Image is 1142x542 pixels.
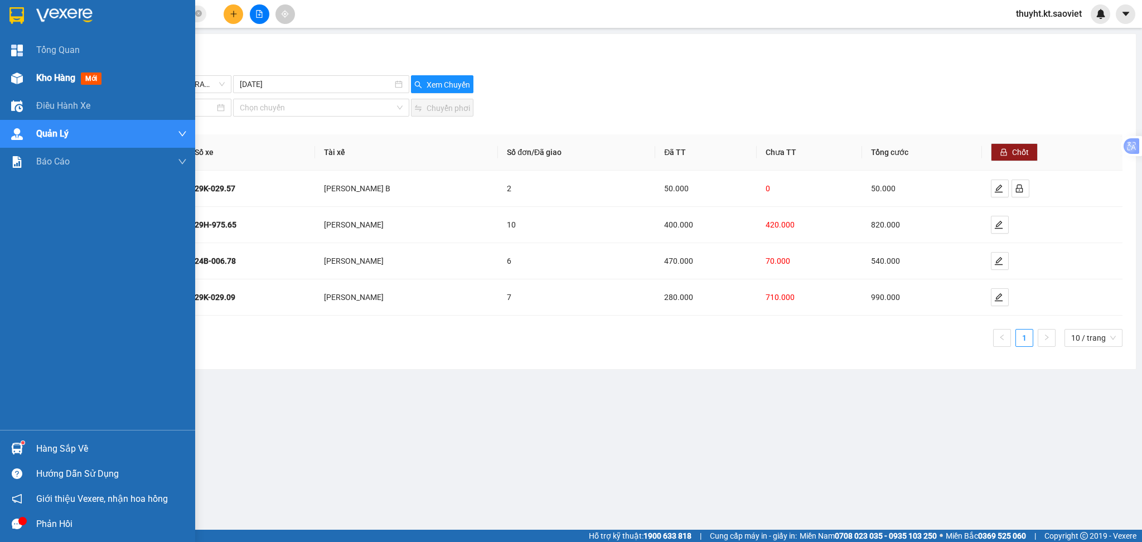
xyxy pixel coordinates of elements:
span: 7 [507,293,511,302]
span: [PERSON_NAME] B [324,184,390,193]
span: 10 [507,220,516,229]
span: Miền Bắc [946,530,1026,542]
li: 1 [1015,329,1033,347]
span: 50.000 [664,184,689,193]
span: Quản Lý [36,127,69,141]
span: [PERSON_NAME] [324,257,384,265]
span: thuyht.kt.saoviet [1007,7,1091,21]
span: file-add [255,10,263,18]
img: icon-new-feature [1096,9,1106,19]
input: 15-09-2025 [240,78,393,90]
span: 10 / trang [1071,330,1116,346]
span: message [12,519,22,529]
span: [PERSON_NAME] [324,220,384,229]
div: Phản hồi [36,516,187,533]
span: [PERSON_NAME] [324,293,384,302]
div: Tổng cước [871,146,973,158]
span: Cung cấp máy in - giấy in: [710,530,797,542]
span: Miền Nam [800,530,937,542]
span: copyright [1080,532,1088,540]
span: caret-down [1121,9,1131,19]
button: left [993,329,1011,347]
span: 540.000 [871,257,900,265]
span: question-circle [12,468,22,479]
span: Điều hành xe [36,99,90,113]
strong: 29K-029.09 [195,293,235,302]
strong: 24B-006.78 [195,257,236,265]
span: | [700,530,701,542]
span: 820.000 [871,220,900,229]
img: dashboard-icon [11,45,23,56]
span: down [178,129,187,138]
span: 280.000 [664,293,693,302]
span: 990.000 [871,293,900,302]
img: solution-icon [11,156,23,168]
span: edit [991,257,1008,265]
button: plus [224,4,243,24]
sup: 1 [21,441,25,444]
button: lockChốt [991,143,1038,161]
span: lock [1012,184,1029,193]
span: aim [281,10,289,18]
div: Đã TT [664,146,748,158]
span: 400.000 [664,220,693,229]
span: Hỗ trợ kỹ thuật: [589,530,691,542]
strong: 0369 525 060 [978,531,1026,540]
span: plus [230,10,238,18]
span: 6 [507,257,511,265]
strong: 1900 633 818 [643,531,691,540]
span: close-circle [195,10,202,17]
span: 710.000 [766,293,795,302]
strong: 29K-029.57 [195,184,235,193]
button: edit [991,288,1009,306]
div: Tài xế [324,146,489,158]
img: warehouse-icon [11,100,23,112]
img: warehouse-icon [11,128,23,140]
div: Số đơn/Đã giao [507,146,646,158]
span: close-circle [195,9,202,20]
span: 2 [507,184,511,193]
button: aim [275,4,295,24]
li: Trang Kế [1038,329,1056,347]
strong: 29H-975.65 [195,220,236,229]
span: Kho hàng [36,72,75,83]
li: Trang Trước [993,329,1011,347]
button: file-add [250,4,269,24]
span: ⚪️ [940,534,943,538]
span: Xem Chuyến [427,79,470,91]
button: swapChuyển phơi [411,99,473,117]
span: 470.000 [664,257,693,265]
div: Số xe [195,146,306,158]
span: down [178,157,187,166]
span: edit [991,184,1008,193]
button: lock [1012,180,1029,197]
span: Tổng Quan [36,43,80,57]
a: 1 [1016,330,1033,346]
img: warehouse-icon [11,72,23,84]
span: 420.000 [766,220,795,229]
span: | [1034,530,1036,542]
span: edit [991,220,1008,229]
button: right [1038,329,1056,347]
div: Chưa TT [766,146,853,158]
strong: 0708 023 035 - 0935 103 250 [835,531,937,540]
button: edit [991,180,1009,197]
span: edit [991,293,1008,302]
span: 70.000 [766,257,790,265]
div: Hướng dẫn sử dụng [36,466,187,482]
span: 0 [766,184,770,193]
button: caret-down [1116,4,1135,24]
div: kích thước trang [1064,329,1122,347]
span: 50.000 [871,184,896,193]
button: edit [991,216,1009,234]
img: warehouse-icon [11,443,23,454]
span: Giới thiệu Vexere, nhận hoa hồng [36,492,168,506]
button: searchXem Chuyến [411,75,473,93]
div: Hàng sắp về [36,441,187,457]
span: left [999,334,1005,341]
button: edit [991,252,1009,270]
span: notification [12,493,22,504]
span: right [1043,334,1050,341]
span: search [414,81,422,90]
span: mới [81,72,101,85]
